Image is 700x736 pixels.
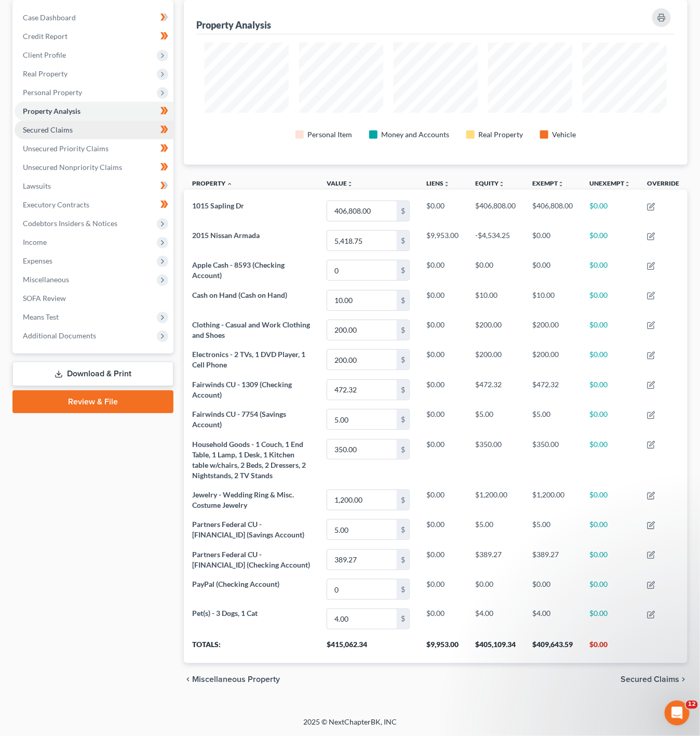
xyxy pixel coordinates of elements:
[226,181,233,187] i: expand_less
[397,520,409,540] div: $
[467,256,524,285] td: $0.00
[15,158,173,177] a: Unsecured Nonpriority Claims
[327,490,397,510] input: 0.00
[192,490,294,509] span: Jewelry - Wedding Ring & Misc. Costume Jewelry
[192,410,286,429] span: Fairwinds CU - 7754 (Savings Account)
[15,289,173,308] a: SOFA Review
[524,315,581,345] td: $200.00
[467,634,524,663] th: $405,109.34
[327,350,397,370] input: 0.00
[192,550,310,569] span: Partners Federal CU - [FINANCIAL_ID] (Checking Account)
[15,27,173,46] a: Credit Report
[397,410,409,429] div: $
[467,375,524,404] td: $472.32
[327,231,397,251] input: 0.00
[15,195,173,214] a: Executory Contracts
[23,181,51,190] span: Lawsuits
[581,345,639,375] td: $0.00
[327,320,397,340] input: 0.00
[624,181,630,187] i: unfold_more
[418,345,467,375] td: $0.00
[418,575,467,604] td: $0.00
[308,129,353,140] div: Personal Item
[23,163,122,172] span: Unsecured Nonpriority Claims
[23,69,68,78] span: Real Property
[532,179,564,187] a: Exemptunfold_more
[23,88,82,97] span: Personal Property
[426,179,450,187] a: Liensunfold_more
[467,315,524,345] td: $200.00
[327,201,397,221] input: 0.00
[192,520,304,539] span: Partners Federal CU - [FINANCIAL_ID] (Savings Account)
[467,575,524,604] td: $0.00
[418,604,467,634] td: $0.00
[23,107,80,115] span: Property Analysis
[467,345,524,375] td: $200.00
[524,256,581,285] td: $0.00
[184,676,280,684] button: chevron_left Miscellaneous Property
[467,285,524,315] td: $10.00
[581,405,639,435] td: $0.00
[397,609,409,629] div: $
[443,181,450,187] i: unfold_more
[318,634,418,663] th: $415,062.34
[581,634,639,663] th: $0.00
[467,226,524,256] td: -$4,534.25
[418,226,467,256] td: $9,953.00
[524,634,581,663] th: $409,643.59
[524,545,581,574] td: $389.27
[397,320,409,340] div: $
[686,701,698,709] span: 12
[581,285,639,315] td: $0.00
[192,350,305,369] span: Electronics - 2 TVs, 1 DVD Player, 1 Cell Phone
[23,50,66,59] span: Client Profile
[418,435,467,485] td: $0.00
[621,676,688,684] button: Secured Claims chevron_right
[192,291,287,299] span: Cash on Hand (Cash on Hand)
[397,550,409,570] div: $
[621,676,679,684] span: Secured Claims
[192,201,244,210] span: 1015 Sapling Dr
[192,320,310,339] span: Clothing - Casual and Work Clothing and Shoes
[23,200,89,209] span: Executory Contracts
[418,545,467,574] td: $0.00
[581,375,639,404] td: $0.00
[192,609,258,618] span: Pet(s) - 3 Dogs, 1 Cat
[54,717,646,736] div: 2025 © NextChapterBK, INC
[524,405,581,435] td: $5.00
[467,545,524,574] td: $389.27
[192,179,233,187] a: Property expand_less
[397,580,409,599] div: $
[475,179,505,187] a: Equityunfold_more
[184,676,192,684] i: chevron_left
[23,13,76,22] span: Case Dashboard
[524,226,581,256] td: $0.00
[589,179,630,187] a: Unexemptunfold_more
[23,219,117,228] span: Codebtors Insiders & Notices
[581,226,639,256] td: $0.00
[192,231,260,240] span: 2015 Nissan Armada
[397,490,409,510] div: $
[327,260,397,280] input: 0.00
[524,575,581,604] td: $0.00
[192,260,285,280] span: Apple Cash - 8593 (Checking Account)
[558,181,564,187] i: unfold_more
[15,102,173,121] a: Property Analysis
[581,256,639,285] td: $0.00
[327,179,353,187] a: Valueunfold_more
[418,634,467,663] th: $9,953.00
[327,520,397,540] input: 0.00
[467,604,524,634] td: $4.00
[397,201,409,221] div: $
[347,181,353,187] i: unfold_more
[327,550,397,570] input: 0.00
[15,8,173,27] a: Case Dashboard
[679,676,688,684] i: chevron_right
[327,291,397,310] input: 0.00
[418,256,467,285] td: $0.00
[397,440,409,459] div: $
[23,238,47,246] span: Income
[581,515,639,545] td: $0.00
[467,435,524,485] td: $350.00
[397,260,409,280] div: $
